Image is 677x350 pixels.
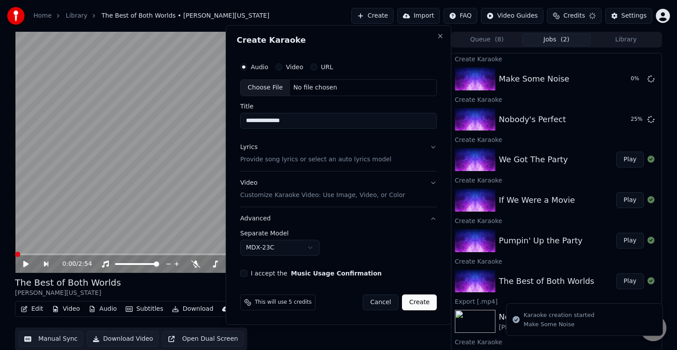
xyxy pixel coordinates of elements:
[291,270,382,276] button: I accept the
[240,103,437,109] label: Title
[240,136,437,171] button: LyricsProvide song lyrics or select an auto lyrics model
[290,83,341,92] div: No file chosen
[241,80,290,96] div: Choose File
[286,64,303,70] label: Video
[240,143,257,152] div: Lyrics
[251,64,268,70] label: Audio
[240,179,405,200] div: Video
[240,230,437,263] div: Advanced
[240,155,391,164] p: Provide song lyrics or select an auto lyrics model
[240,191,405,200] p: Customize Karaoke Video: Use Image, Video, or Color
[251,270,382,276] label: I accept the
[402,294,437,310] button: Create
[321,64,333,70] label: URL
[240,207,437,230] button: Advanced
[255,299,312,306] span: This will use 5 credits
[240,171,437,207] button: VideoCustomize Karaoke Video: Use Image, Video, or Color
[237,36,440,44] h2: Create Karaoke
[240,230,437,236] label: Separate Model
[363,294,398,310] button: Cancel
